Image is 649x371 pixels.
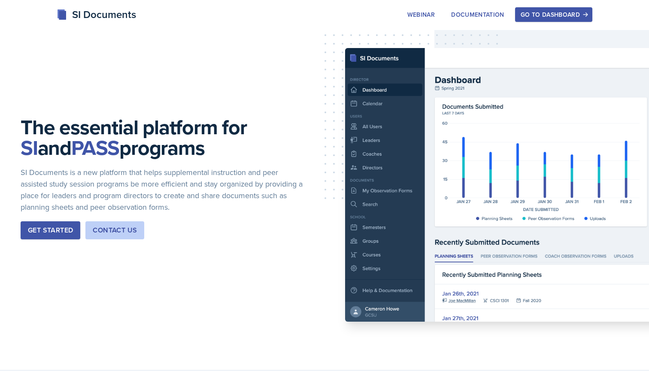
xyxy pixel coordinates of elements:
div: Contact Us [93,225,137,235]
button: Go to Dashboard [515,7,592,22]
div: Get Started [28,225,73,235]
button: Get Started [21,221,80,239]
div: SI Documents [57,7,136,22]
button: Webinar [402,7,440,22]
div: Documentation [451,11,504,18]
button: Contact Us [85,221,144,239]
button: Documentation [446,7,510,22]
div: Go to Dashboard [521,11,587,18]
div: Webinar [407,11,435,18]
